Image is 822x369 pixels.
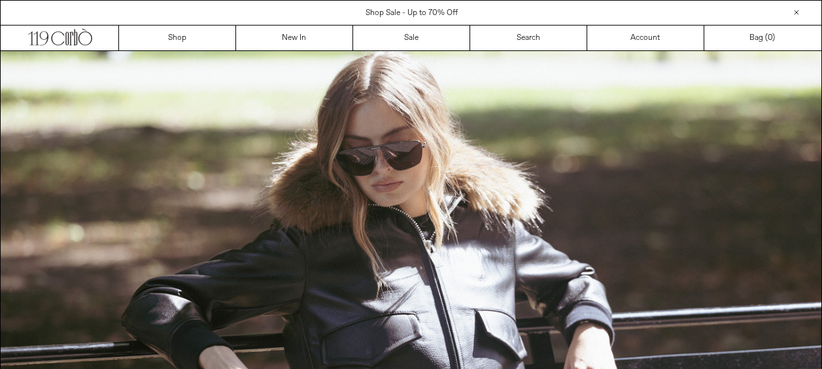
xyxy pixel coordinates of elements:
a: Shop [119,26,236,50]
a: Shop Sale - Up to 70% Off [366,8,458,18]
span: 0 [768,33,772,43]
a: Sale [353,26,470,50]
a: Account [587,26,704,50]
a: Bag () [704,26,821,50]
span: ) [768,32,775,44]
a: Search [470,26,587,50]
a: New In [236,26,353,50]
